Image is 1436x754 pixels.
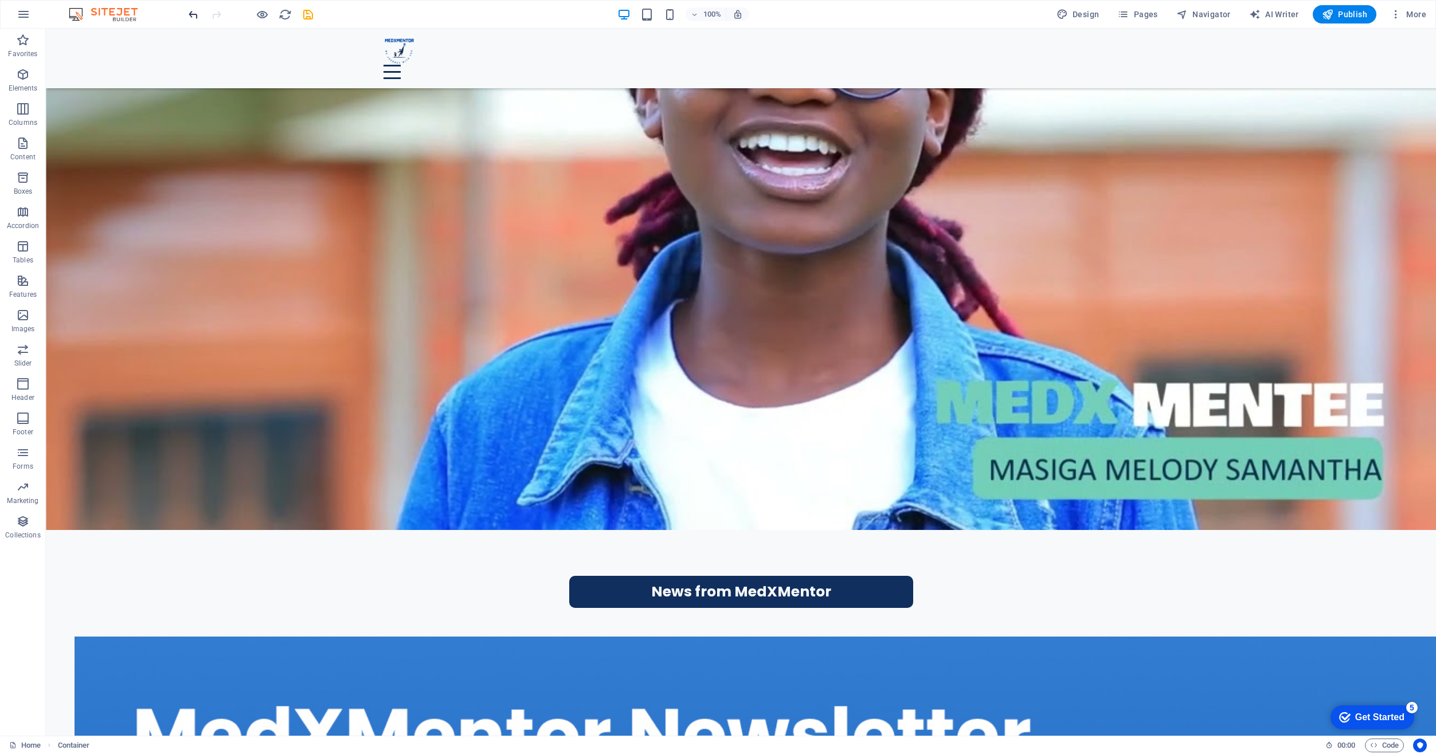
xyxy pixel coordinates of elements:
[1370,739,1399,752] span: Code
[1052,5,1104,23] div: Design (Ctrl+Alt+Y)
[302,8,315,21] i: Save (Ctrl+S)
[14,187,33,196] p: Boxes
[1172,5,1235,23] button: Navigator
[14,359,32,368] p: Slider
[1117,9,1157,20] span: Pages
[1337,739,1355,752] span: 00 00
[1057,9,1100,20] span: Design
[1176,9,1231,20] span: Navigator
[1322,9,1367,20] span: Publish
[10,152,36,162] p: Content
[9,118,37,127] p: Columns
[1052,5,1104,23] button: Design
[301,7,315,21] button: save
[7,496,38,505] p: Marketing
[1313,5,1376,23] button: Publish
[1245,5,1304,23] button: AI Writer
[58,739,90,752] span: Click to select. Double-click to edit
[187,8,200,21] i: Undo: Change transform (Ctrl+Z)
[82,2,93,14] div: 5
[1413,739,1427,752] button: Usercentrics
[11,324,35,333] p: Images
[733,9,743,19] i: On resize automatically adjust zoom level to fit chosen device.
[13,256,33,265] p: Tables
[186,7,200,21] button: undo
[5,531,40,540] p: Collections
[703,7,721,21] h6: 100%
[66,7,152,21] img: Editor Logo
[11,393,34,402] p: Header
[278,7,292,21] button: reload
[1325,739,1356,752] h6: Session time
[7,221,39,230] p: Accordion
[1113,5,1162,23] button: Pages
[9,84,38,93] p: Elements
[8,49,37,58] p: Favorites
[1390,9,1426,20] span: More
[13,427,33,437] p: Footer
[31,13,80,23] div: Get Started
[9,739,41,752] a: Click to cancel selection. Double-click to open Pages
[1249,9,1299,20] span: AI Writer
[686,7,726,21] button: 100%
[1365,739,1404,752] button: Code
[58,739,90,752] nav: breadcrumb
[9,290,37,299] p: Features
[279,8,292,21] i: Reload page
[1345,741,1347,749] span: :
[13,462,33,471] p: Forms
[1386,5,1431,23] button: More
[6,6,90,30] div: Get Started 5 items remaining, 0% complete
